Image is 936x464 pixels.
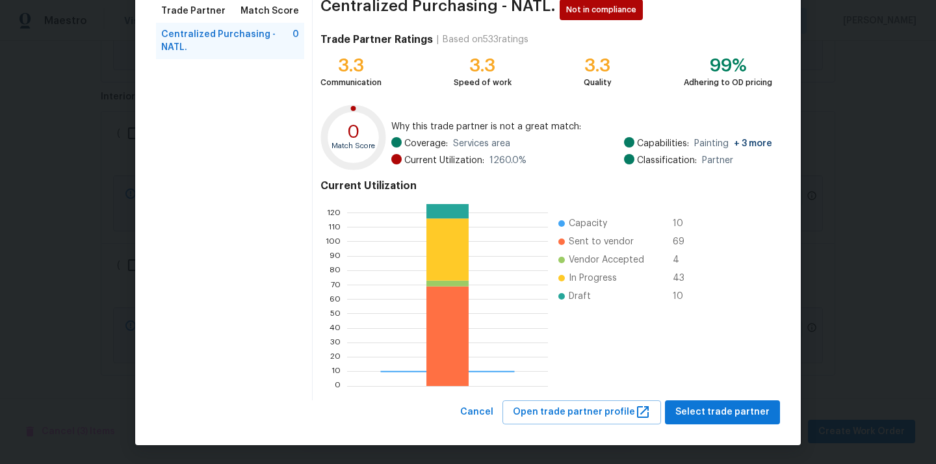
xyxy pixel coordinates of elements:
[673,253,694,266] span: 4
[566,3,642,16] span: Not in compliance
[673,217,694,230] span: 10
[569,217,607,230] span: Capacity
[684,76,772,89] div: Adhering to OD pricing
[330,266,341,274] text: 80
[460,404,493,420] span: Cancel
[347,123,360,141] text: 0
[443,33,528,46] div: Based on 533 ratings
[330,310,341,318] text: 50
[330,353,341,361] text: 20
[584,76,612,89] div: Quality
[675,404,770,420] span: Select trade partner
[694,137,772,150] span: Painting
[569,272,617,285] span: In Progress
[637,154,697,167] span: Classification:
[684,59,772,72] div: 99%
[453,137,510,150] span: Services area
[320,33,433,46] h4: Trade Partner Ratings
[673,235,694,248] span: 69
[335,382,341,390] text: 0
[330,295,341,303] text: 60
[433,33,443,46] div: |
[455,400,499,424] button: Cancel
[330,252,341,260] text: 90
[454,59,512,72] div: 3.3
[320,59,382,72] div: 3.3
[292,28,299,54] span: 0
[489,154,526,167] span: 1260.0 %
[320,76,382,89] div: Communication
[569,290,591,303] span: Draft
[404,154,484,167] span: Current Utilization:
[502,400,661,424] button: Open trade partner profile
[569,253,644,266] span: Vendor Accepted
[454,76,512,89] div: Speed of work
[320,179,772,192] h4: Current Utilization
[331,368,341,376] text: 10
[673,272,694,285] span: 43
[702,154,733,167] span: Partner
[330,339,341,346] text: 30
[569,235,634,248] span: Sent to vendor
[665,400,780,424] button: Select trade partner
[327,209,341,216] text: 120
[326,238,341,246] text: 100
[161,5,226,18] span: Trade Partner
[404,137,448,150] span: Coverage:
[513,404,651,420] span: Open trade partner profile
[240,5,299,18] span: Match Score
[391,120,772,133] span: Why this trade partner is not a great match:
[330,324,341,332] text: 40
[161,28,292,54] span: Centralized Purchasing - NATL.
[331,142,375,149] text: Match Score
[637,137,689,150] span: Capabilities:
[673,290,694,303] span: 10
[331,281,341,289] text: 70
[584,59,612,72] div: 3.3
[734,139,772,148] span: + 3 more
[328,223,341,231] text: 110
